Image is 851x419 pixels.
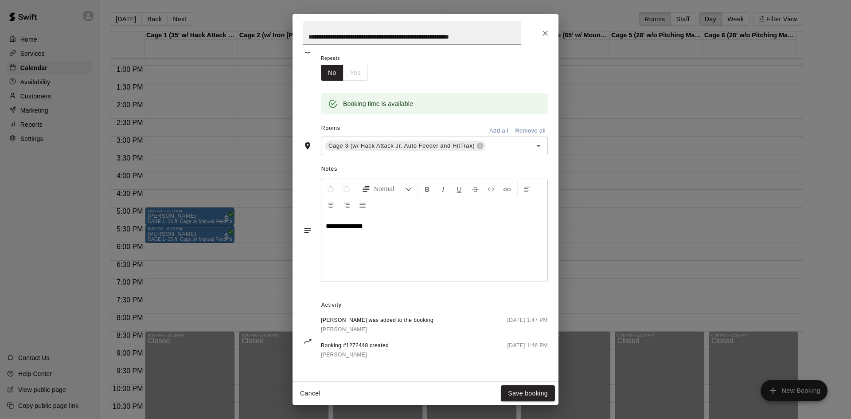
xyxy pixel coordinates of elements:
[537,25,553,41] button: Close
[303,226,312,235] svg: Notes
[339,181,354,197] button: Redo
[339,197,354,213] button: Right Align
[355,197,370,213] button: Justify Align
[321,65,368,81] div: outlined button group
[501,385,555,402] button: Save booking
[323,197,338,213] button: Center Align
[468,181,483,197] button: Format Strikethrough
[321,53,375,65] span: Repeats
[321,341,389,350] span: Booking #1272448 created
[321,325,433,334] a: [PERSON_NAME]
[452,181,467,197] button: Format Underline
[519,181,535,197] button: Left Align
[321,65,344,81] button: No
[321,125,340,131] span: Rooms
[343,96,413,112] div: Booking time is available
[321,316,433,325] span: [PERSON_NAME] was added to the booking
[436,181,451,197] button: Format Italics
[321,326,367,333] span: [PERSON_NAME]
[321,162,548,176] span: Notes
[484,124,513,138] button: Add all
[323,181,338,197] button: Undo
[303,337,312,346] svg: Activity
[420,181,435,197] button: Format Bold
[303,141,312,150] svg: Rooms
[325,141,485,151] div: Cage 3 (w/ Hack Attack Jr. Auto Feeder and HitTrax)
[507,341,548,360] span: [DATE] 1:46 PM
[374,184,405,193] span: Normal
[321,352,367,358] span: [PERSON_NAME]
[507,316,548,334] span: [DATE] 1:47 PM
[321,298,548,313] span: Activity
[325,141,478,150] span: Cage 3 (w/ Hack Attack Jr. Auto Feeder and HitTrax)
[296,385,324,402] button: Cancel
[321,350,389,360] a: [PERSON_NAME]
[500,181,515,197] button: Insert Link
[532,140,545,152] button: Open
[484,181,499,197] button: Insert Code
[513,124,548,138] button: Remove all
[358,181,416,197] button: Formatting Options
